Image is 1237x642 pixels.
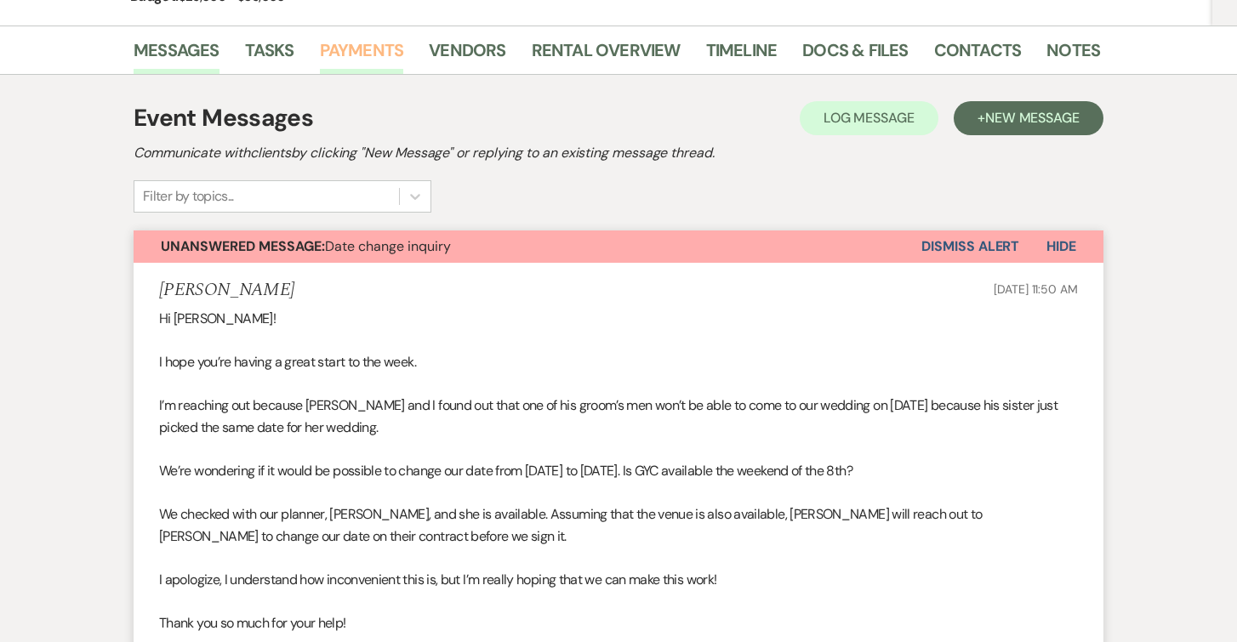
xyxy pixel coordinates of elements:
a: Messages [134,37,219,74]
strong: Unanswered Message: [161,237,325,255]
button: +New Message [954,101,1103,135]
div: Filter by topics... [143,186,234,207]
a: Tasks [245,37,294,74]
h5: [PERSON_NAME] [159,280,294,301]
button: Hide [1019,230,1103,263]
span: Log Message [824,109,915,127]
button: Log Message [800,101,938,135]
span: New Message [985,109,1080,127]
p: Hi [PERSON_NAME]! [159,308,1078,330]
span: [DATE] 11:50 AM [994,281,1078,297]
a: Vendors [429,37,505,74]
a: Rental Overview [532,37,681,74]
p: Thank you so much for your help! [159,612,1078,634]
a: Payments [320,37,404,74]
a: Notes [1046,37,1100,74]
h1: Event Messages [134,100,313,136]
button: Unanswered Message:Date change inquiry [134,230,921,263]
p: I hope you’re having a great start to the week. [159,351,1078,373]
h2: Communicate with clients by clicking "New Message" or replying to an existing message thread. [134,143,1103,163]
span: Hide [1046,237,1076,255]
a: Contacts [934,37,1022,74]
button: Dismiss Alert [921,230,1019,263]
p: We checked with our planner, [PERSON_NAME], and she is available. Assuming that the venue is also... [159,503,1078,547]
span: Date change inquiry [161,237,451,255]
p: We’re wondering if it would be possible to change our date from [DATE] to [DATE]. Is GYC availabl... [159,460,1078,482]
a: Timeline [706,37,778,74]
p: I apologize, I understand how inconvenient this is, but I’m really hoping that we can make this w... [159,569,1078,591]
a: Docs & Files [802,37,908,74]
p: I’m reaching out because [PERSON_NAME] and I found out that one of his groom’s men won’t be able ... [159,395,1078,438]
